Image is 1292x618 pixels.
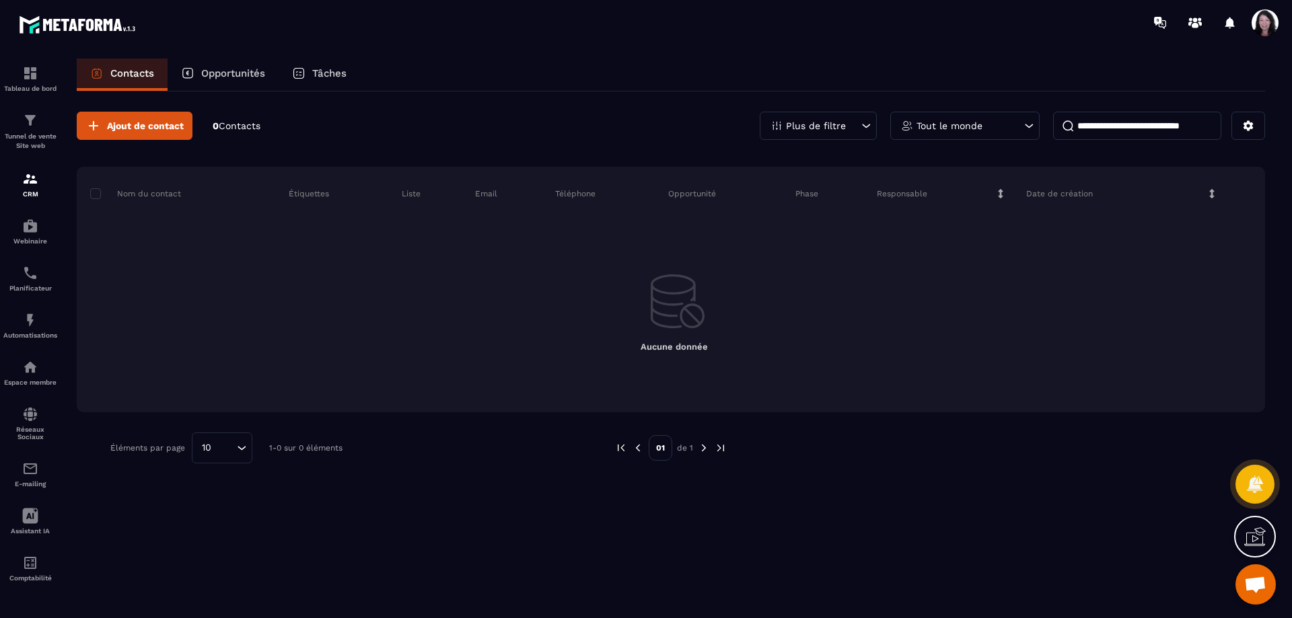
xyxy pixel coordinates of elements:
[668,188,716,199] p: Opportunité
[279,59,360,91] a: Tâches
[795,188,818,199] p: Phase
[3,498,57,545] a: Assistant IA
[3,379,57,386] p: Espace membre
[19,12,140,37] img: logo
[786,121,846,130] p: Plus de filtre
[107,119,184,132] span: Ajout de contact
[3,55,57,102] a: formationformationTableau de bord
[168,59,279,91] a: Opportunités
[22,555,38,571] img: accountant
[22,65,38,81] img: formation
[289,188,329,199] p: Étiquettes
[22,218,38,234] img: automations
[22,406,38,422] img: social-network
[1235,564,1276,605] div: Ouvrir le chat
[3,396,57,451] a: social-networksocial-networkRéseaux Sociaux
[649,435,672,461] p: 01
[475,188,497,199] p: Email
[22,171,38,187] img: formation
[917,121,982,130] p: Tout le monde
[312,67,347,79] p: Tâches
[3,284,57,292] p: Planificateur
[22,312,38,328] img: automations
[677,442,693,453] p: de 1
[213,120,260,132] p: 0
[201,67,265,79] p: Opportunités
[877,188,927,199] p: Responsable
[3,255,57,302] a: schedulerschedulerPlanificateur
[3,208,57,255] a: automationsautomationsWebinaire
[22,461,38,477] img: email
[3,190,57,198] p: CRM
[3,426,57,440] p: Réseaux Sociaux
[3,332,57,339] p: Automatisations
[3,237,57,245] p: Webinaire
[77,59,168,91] a: Contacts
[269,443,343,453] p: 1-0 sur 0 éléments
[192,432,252,463] div: Search for option
[22,112,38,128] img: formation
[197,440,216,455] span: 10
[110,67,154,79] p: Contacts
[216,440,234,455] input: Search for option
[110,443,185,453] p: Éléments par page
[3,161,57,208] a: formationformationCRM
[615,442,627,454] img: prev
[219,120,260,131] span: Contacts
[715,442,727,454] img: next
[698,442,710,454] img: next
[3,302,57,349] a: automationsautomationsAutomatisations
[3,545,57,592] a: accountantaccountantComptabilité
[3,527,57,535] p: Assistant IA
[641,342,708,352] span: Aucune donnée
[3,349,57,396] a: automationsautomationsEspace membre
[3,132,57,151] p: Tunnel de vente Site web
[3,480,57,488] p: E-mailing
[3,85,57,92] p: Tableau de bord
[1026,188,1093,199] p: Date de création
[555,188,596,199] p: Téléphone
[90,188,181,199] p: Nom du contact
[22,265,38,281] img: scheduler
[3,102,57,161] a: formationformationTunnel de vente Site web
[3,451,57,498] a: emailemailE-mailing
[632,442,644,454] img: prev
[3,574,57,582] p: Comptabilité
[22,359,38,375] img: automations
[402,188,421,199] p: Liste
[77,112,192,140] button: Ajout de contact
